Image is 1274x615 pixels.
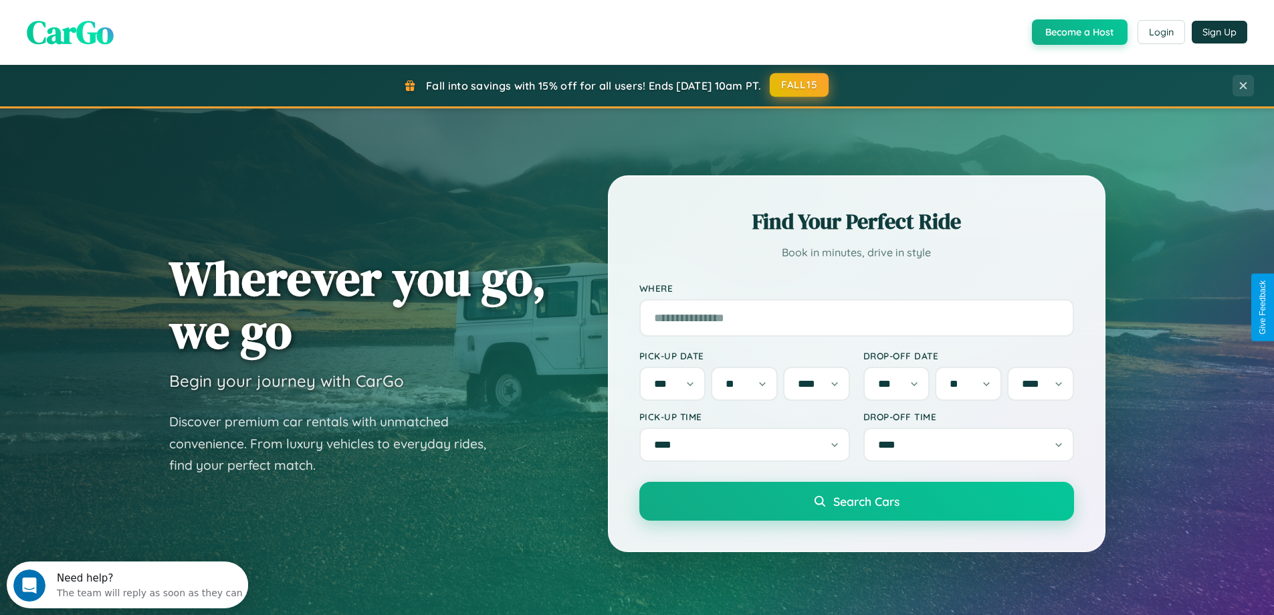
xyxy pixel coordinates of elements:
[639,482,1074,521] button: Search Cars
[27,10,114,54] span: CarGo
[169,371,404,391] h3: Begin your journey with CarGo
[770,73,829,97] button: FALL15
[426,79,761,92] span: Fall into savings with 15% off for all users! Ends [DATE] 10am PT.
[7,561,248,608] iframe: Intercom live chat discovery launcher
[639,243,1074,262] p: Book in minutes, drive in style
[639,411,850,422] label: Pick-up Time
[833,494,899,509] span: Search Cars
[169,252,546,357] h1: Wherever you go, we go
[863,411,1074,422] label: Drop-off Time
[639,207,1074,236] h2: Find Your Perfect Ride
[639,282,1074,294] label: Where
[639,350,850,361] label: Pick-up Date
[50,11,236,22] div: Need help?
[169,411,504,476] p: Discover premium car rentals with unmatched convenience. From luxury vehicles to everyday rides, ...
[863,350,1074,361] label: Drop-off Date
[5,5,249,42] div: Open Intercom Messenger
[1032,19,1128,45] button: Become a Host
[1192,21,1247,43] button: Sign Up
[1138,20,1185,44] button: Login
[1258,280,1267,335] div: Give Feedback
[50,22,236,36] div: The team will reply as soon as they can
[13,569,45,602] iframe: Intercom live chat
